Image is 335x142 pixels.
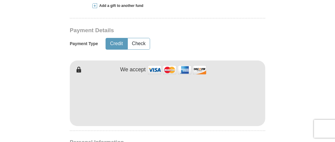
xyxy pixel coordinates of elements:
h3: Payment Details [70,27,223,34]
span: Add a gift to another fund [97,3,143,8]
button: Check [128,38,150,49]
h4: We accept [120,66,146,73]
h5: Payment Type [70,41,98,46]
img: credit cards accepted [147,63,207,76]
button: Credit [106,38,127,49]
